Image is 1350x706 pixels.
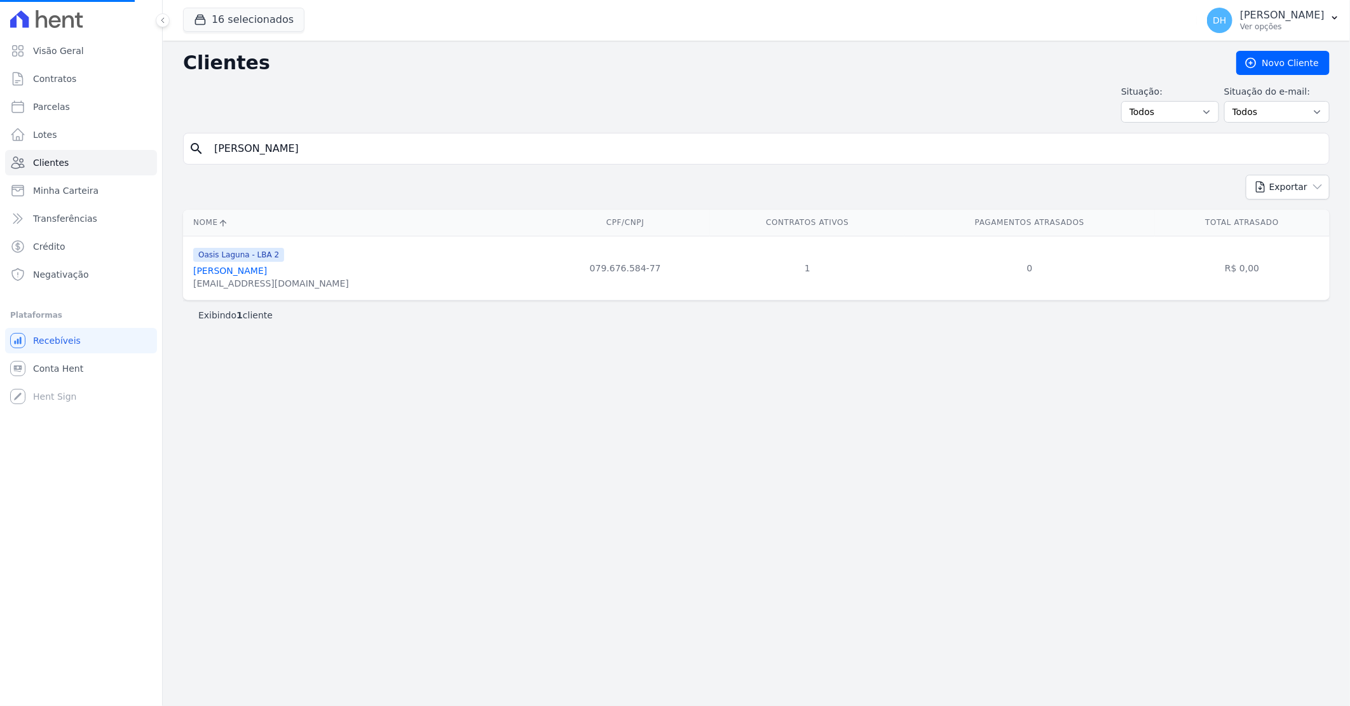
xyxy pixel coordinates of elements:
button: Exportar [1246,175,1330,200]
a: Negativação [5,262,157,287]
span: Oasis Laguna - LBA 2 [193,248,284,262]
a: Lotes [5,122,157,147]
div: [EMAIL_ADDRESS][DOMAIN_NAME] [193,277,349,290]
th: Contratos Ativos [710,210,904,236]
p: Ver opções [1240,22,1325,32]
a: [PERSON_NAME] [193,266,267,276]
b: 1 [236,310,243,320]
a: Minha Carteira [5,178,157,203]
a: Contratos [5,66,157,92]
a: Novo Cliente [1236,51,1330,75]
th: CPF/CNPJ [540,210,710,236]
a: Conta Hent [5,356,157,381]
a: Recebíveis [5,328,157,353]
span: Lotes [33,128,57,141]
th: Nome [183,210,540,236]
span: Minha Carteira [33,184,99,197]
span: Negativação [33,268,89,281]
input: Buscar por nome, CPF ou e-mail [207,136,1324,161]
a: Visão Geral [5,38,157,64]
td: R$ 0,00 [1155,236,1330,300]
span: Transferências [33,212,97,225]
a: Transferências [5,206,157,231]
th: Total Atrasado [1155,210,1330,236]
a: Crédito [5,234,157,259]
span: Parcelas [33,100,70,113]
span: Clientes [33,156,69,169]
i: search [189,141,204,156]
p: Exibindo cliente [198,309,273,322]
span: Visão Geral [33,44,84,57]
label: Situação do e-mail: [1224,85,1330,98]
td: 1 [710,236,904,300]
td: 079.676.584-77 [540,236,710,300]
span: DH [1213,16,1226,25]
button: 16 selecionados [183,8,304,32]
h2: Clientes [183,51,1216,74]
button: DH [PERSON_NAME] Ver opções [1197,3,1350,38]
span: Conta Hent [33,362,83,375]
label: Situação: [1121,85,1219,98]
td: 0 [904,236,1154,300]
p: [PERSON_NAME] [1240,9,1325,22]
span: Contratos [33,72,76,85]
span: Crédito [33,240,65,253]
a: Clientes [5,150,157,175]
a: Parcelas [5,94,157,119]
div: Plataformas [10,308,152,323]
span: Recebíveis [33,334,81,347]
th: Pagamentos Atrasados [904,210,1154,236]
